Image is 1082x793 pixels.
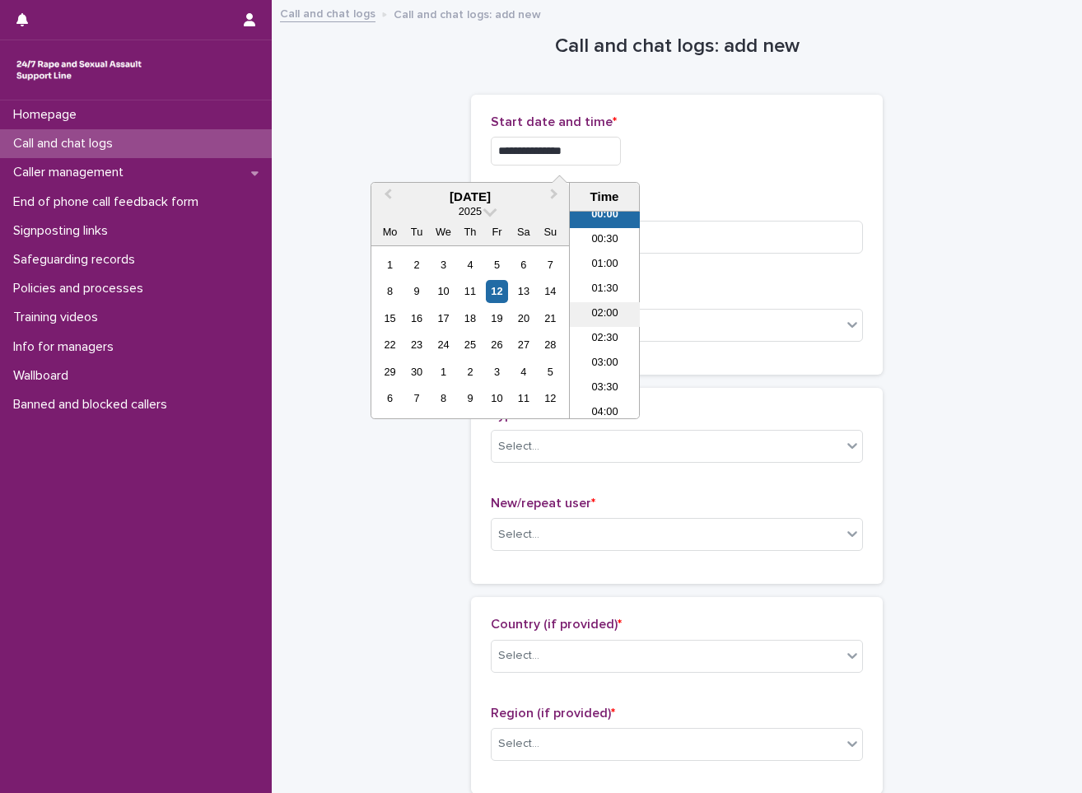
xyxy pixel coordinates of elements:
div: Select... [498,735,539,753]
div: Choose Sunday, 21 September 2025 [539,307,562,329]
div: [DATE] [371,189,569,204]
p: Policies and processes [7,281,156,296]
li: 00:30 [570,228,640,253]
div: Choose Tuesday, 9 September 2025 [405,280,427,302]
div: Choose Saturday, 13 September 2025 [512,280,534,302]
div: Choose Monday, 15 September 2025 [379,307,401,329]
div: Choose Sunday, 7 September 2025 [539,254,562,276]
div: Choose Friday, 19 September 2025 [486,307,508,329]
p: Signposting links [7,223,121,239]
span: Country (if provided) [491,618,622,631]
div: Choose Saturday, 20 September 2025 [512,307,534,329]
li: 01:30 [570,278,640,302]
span: New/repeat user [491,497,595,510]
p: Training videos [7,310,111,325]
li: 02:30 [570,327,640,352]
div: Fr [486,221,508,243]
div: Choose Wednesday, 17 September 2025 [432,307,455,329]
p: Homepage [7,107,90,123]
div: Choose Sunday, 12 October 2025 [539,387,562,409]
button: Previous Month [373,184,399,211]
li: 02:00 [570,302,640,327]
div: Sa [512,221,534,243]
p: End of phone call feedback form [7,194,212,210]
p: Wallboard [7,368,82,384]
div: Choose Monday, 1 September 2025 [379,254,401,276]
p: Safeguarding records [7,252,148,268]
div: Choose Wednesday, 3 September 2025 [432,254,455,276]
div: Choose Saturday, 11 October 2025 [512,387,534,409]
div: Choose Friday, 10 October 2025 [486,387,508,409]
div: Choose Tuesday, 16 September 2025 [405,307,427,329]
li: 01:00 [570,253,640,278]
div: Choose Tuesday, 30 September 2025 [405,361,427,383]
div: Select... [498,526,539,543]
span: Start date and time [491,115,617,128]
p: Call and chat logs: add new [394,4,541,22]
div: Select... [498,438,539,455]
div: Choose Wednesday, 10 September 2025 [432,280,455,302]
p: Banned and blocked callers [7,397,180,413]
div: Choose Saturday, 4 October 2025 [512,361,534,383]
div: Choose Tuesday, 23 September 2025 [405,334,427,356]
div: Choose Friday, 12 September 2025 [486,280,508,302]
p: Call and chat logs [7,136,126,152]
div: Choose Thursday, 9 October 2025 [459,387,481,409]
a: Call and chat logs [280,3,375,22]
div: Choose Sunday, 28 September 2025 [539,334,562,356]
div: Choose Monday, 22 September 2025 [379,334,401,356]
span: 2025 [459,205,482,217]
div: Choose Friday, 26 September 2025 [486,334,508,356]
div: Choose Wednesday, 24 September 2025 [432,334,455,356]
div: Su [539,221,562,243]
div: Choose Sunday, 14 September 2025 [539,280,562,302]
div: Choose Sunday, 5 October 2025 [539,361,562,383]
div: Choose Thursday, 25 September 2025 [459,334,481,356]
div: Mo [379,221,401,243]
li: 00:00 [570,203,640,228]
div: Choose Monday, 29 September 2025 [379,361,401,383]
p: Info for managers [7,339,127,355]
div: Choose Friday, 5 September 2025 [486,254,508,276]
div: Choose Thursday, 4 September 2025 [459,254,481,276]
button: Next Month [543,184,569,211]
div: Choose Monday, 8 September 2025 [379,280,401,302]
div: Choose Monday, 6 October 2025 [379,387,401,409]
div: Select... [498,647,539,665]
div: Choose Thursday, 18 September 2025 [459,307,481,329]
div: Choose Wednesday, 1 October 2025 [432,361,455,383]
div: Choose Thursday, 2 October 2025 [459,361,481,383]
div: Choose Thursday, 11 September 2025 [459,280,481,302]
div: We [432,221,455,243]
p: Caller management [7,165,137,180]
li: 03:00 [570,352,640,376]
div: Time [574,189,635,204]
div: Th [459,221,481,243]
li: 03:30 [570,376,640,401]
div: Choose Friday, 3 October 2025 [486,361,508,383]
h1: Call and chat logs: add new [471,35,883,58]
div: Choose Saturday, 27 September 2025 [512,334,534,356]
div: Choose Tuesday, 2 September 2025 [405,254,427,276]
div: Choose Wednesday, 8 October 2025 [432,387,455,409]
img: rhQMoQhaT3yELyF149Cw [13,54,145,86]
span: Region (if provided) [491,707,615,720]
div: Choose Saturday, 6 September 2025 [512,254,534,276]
div: Choose Tuesday, 7 October 2025 [405,387,427,409]
li: 04:00 [570,401,640,426]
div: month 2025-09 [376,251,563,412]
div: Tu [405,221,427,243]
